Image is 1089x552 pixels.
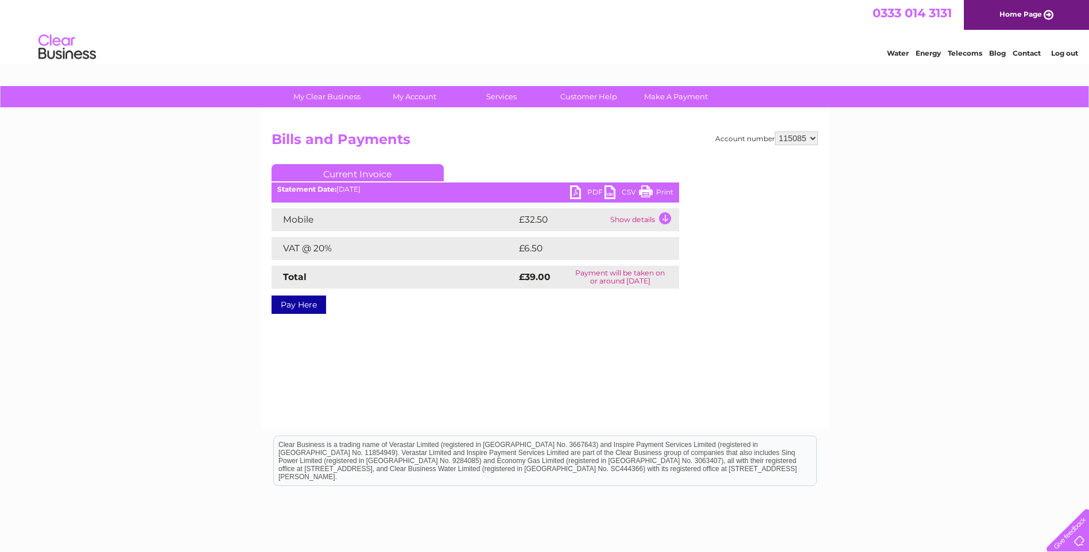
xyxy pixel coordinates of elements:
[272,131,818,153] h2: Bills and Payments
[274,6,816,56] div: Clear Business is a trading name of Verastar Limited (registered in [GEOGRAPHIC_DATA] No. 3667643...
[989,49,1006,57] a: Blog
[570,185,604,202] a: PDF
[272,208,516,231] td: Mobile
[516,208,607,231] td: £32.50
[280,86,374,107] a: My Clear Business
[277,185,336,193] b: Statement Date:
[607,208,679,231] td: Show details
[272,185,679,193] div: [DATE]
[272,296,326,314] a: Pay Here
[1051,49,1078,57] a: Log out
[916,49,941,57] a: Energy
[272,237,516,260] td: VAT @ 20%
[715,131,818,145] div: Account number
[639,185,673,202] a: Print
[516,237,652,260] td: £6.50
[367,86,462,107] a: My Account
[38,30,96,65] img: logo.png
[272,164,444,181] a: Current Invoice
[604,185,639,202] a: CSV
[629,86,723,107] a: Make A Payment
[519,271,551,282] strong: £39.00
[873,6,952,20] a: 0333 014 3131
[887,49,909,57] a: Water
[1013,49,1041,57] a: Contact
[948,49,982,57] a: Telecoms
[541,86,636,107] a: Customer Help
[561,266,679,289] td: Payment will be taken on or around [DATE]
[283,271,307,282] strong: Total
[454,86,549,107] a: Services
